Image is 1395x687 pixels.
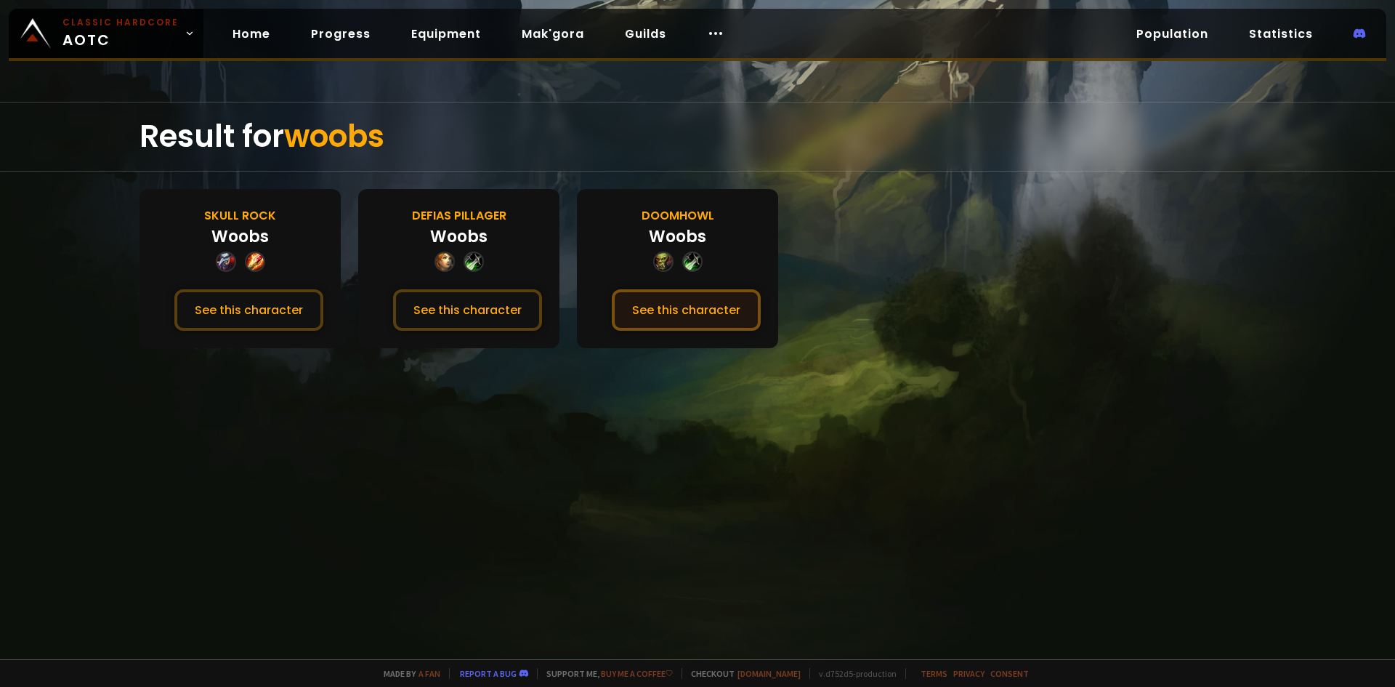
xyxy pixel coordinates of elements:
span: Checkout [682,668,801,679]
a: Consent [990,668,1029,679]
a: Population [1125,19,1220,49]
a: Equipment [400,19,493,49]
a: Mak'gora [510,19,596,49]
div: Woobs [430,225,488,249]
button: See this character [393,289,542,331]
span: v. d752d5 - production [809,668,897,679]
a: Guilds [613,19,678,49]
a: a fan [418,668,440,679]
a: Statistics [1237,19,1325,49]
a: Terms [921,668,947,679]
span: Made by [375,668,440,679]
a: Buy me a coffee [601,668,673,679]
a: [DOMAIN_NAME] [737,668,801,679]
div: Defias Pillager [412,206,506,225]
a: Report a bug [460,668,517,679]
a: Home [221,19,282,49]
span: woobs [284,115,384,158]
button: See this character [174,289,323,331]
div: Skull Rock [204,206,276,225]
div: Woobs [211,225,269,249]
a: Privacy [953,668,984,679]
button: See this character [612,289,761,331]
a: Classic HardcoreAOTC [9,9,203,58]
div: Woobs [649,225,706,249]
span: AOTC [62,16,179,51]
div: Doomhowl [642,206,714,225]
small: Classic Hardcore [62,16,179,29]
a: Progress [299,19,382,49]
div: Result for [139,103,1255,171]
span: Support me, [537,668,673,679]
